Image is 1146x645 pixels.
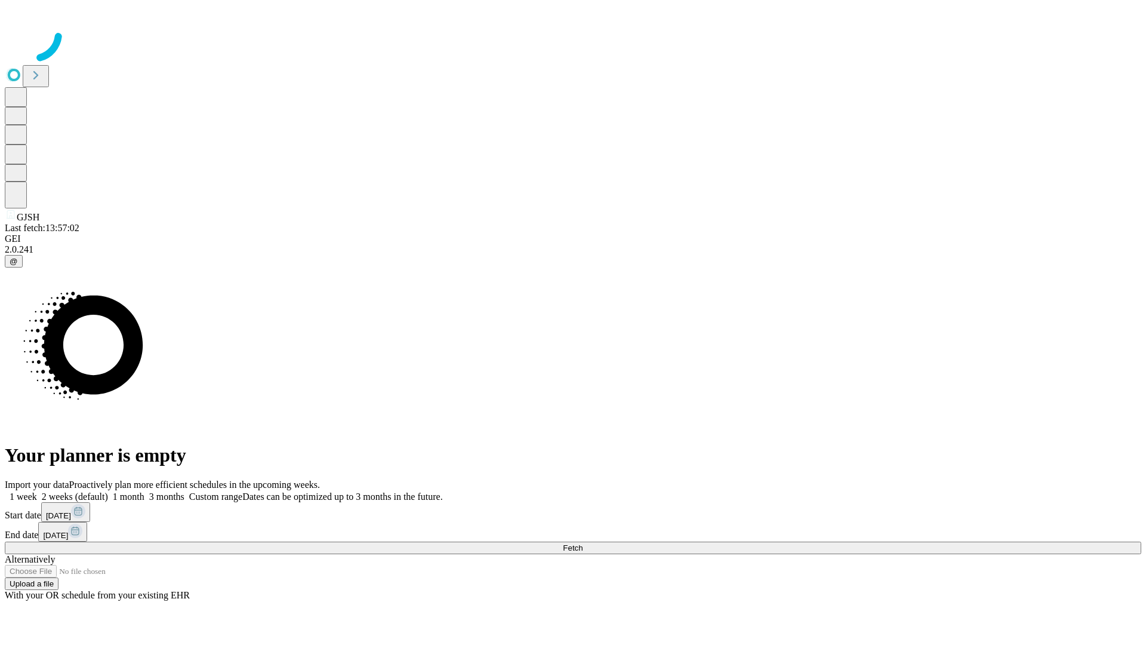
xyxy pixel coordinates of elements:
[5,444,1141,466] h1: Your planner is empty
[5,554,55,564] span: Alternatively
[46,511,71,520] span: [DATE]
[10,257,18,266] span: @
[41,502,90,522] button: [DATE]
[5,244,1141,255] div: 2.0.241
[242,492,442,502] span: Dates can be optimized up to 3 months in the future.
[5,255,23,268] button: @
[5,522,1141,542] div: End date
[5,542,1141,554] button: Fetch
[10,492,37,502] span: 1 week
[5,480,69,490] span: Import your data
[113,492,144,502] span: 1 month
[5,234,1141,244] div: GEI
[38,522,87,542] button: [DATE]
[189,492,242,502] span: Custom range
[69,480,320,490] span: Proactively plan more efficient schedules in the upcoming weeks.
[42,492,108,502] span: 2 weeks (default)
[563,543,583,552] span: Fetch
[17,212,39,222] span: GJSH
[5,578,58,590] button: Upload a file
[5,223,79,233] span: Last fetch: 13:57:02
[5,590,190,600] span: With your OR schedule from your existing EHR
[149,492,184,502] span: 3 months
[43,531,68,540] span: [DATE]
[5,502,1141,522] div: Start date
